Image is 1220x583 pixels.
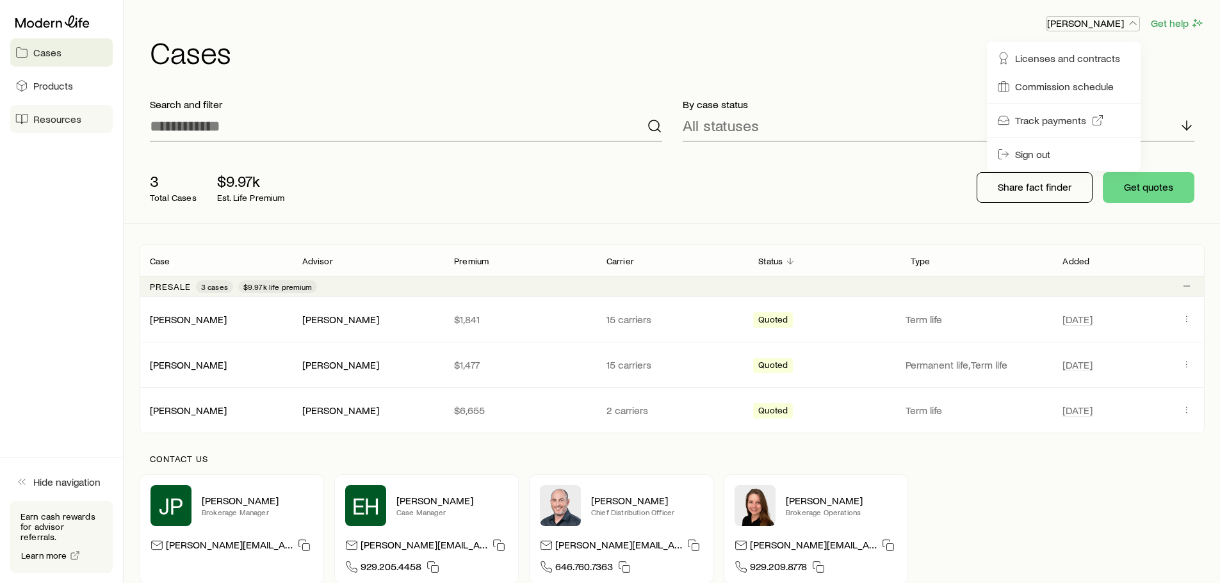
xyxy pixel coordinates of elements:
p: [PERSON_NAME] [786,494,897,507]
p: Premium [454,256,489,266]
p: 3 [150,172,197,190]
span: [DATE] [1062,358,1093,371]
a: [PERSON_NAME] [150,358,227,371]
button: Get quotes [1103,172,1194,203]
span: EH [352,493,380,518]
p: [PERSON_NAME] [1047,17,1139,29]
span: 3 cases [201,282,228,292]
span: [DATE] [1062,313,1093,326]
p: All statuses [683,116,759,134]
span: Commission schedule [1015,80,1114,93]
span: 929.205.4458 [361,560,421,577]
a: Licenses and contracts [992,47,1135,70]
button: Share fact finder [977,172,1093,203]
span: Quoted [758,405,788,419]
span: [DATE] [1062,404,1093,417]
p: Type [911,256,931,266]
a: [PERSON_NAME] [150,404,227,416]
p: $1,477 [454,358,586,371]
span: Licenses and contracts [1015,52,1120,65]
p: Case [150,256,170,266]
span: Cases [33,46,61,59]
p: Brokerage Manager [202,507,313,517]
img: Dan Pierson [540,485,581,526]
img: Ellen Wall [735,485,776,526]
p: [PERSON_NAME][EMAIL_ADDRESS][DOMAIN_NAME] [750,538,877,555]
div: Client cases [140,244,1205,433]
span: 646.760.7363 [555,560,613,577]
p: Advisor [302,256,333,266]
p: [PERSON_NAME] [591,494,703,507]
p: Added [1062,256,1089,266]
p: $1,841 [454,313,586,326]
span: Quoted [758,360,788,373]
p: Carrier [606,256,634,266]
p: Contact us [150,454,1194,464]
div: [PERSON_NAME] [302,358,379,372]
div: [PERSON_NAME] [302,313,379,326]
span: Learn more [21,551,67,560]
p: Brokerage Operations [786,507,897,517]
p: 15 carriers [606,358,738,371]
p: [PERSON_NAME][EMAIL_ADDRESS][DOMAIN_NAME] [555,538,682,555]
button: Hide navigation [10,468,113,496]
p: Status [758,256,783,266]
div: [PERSON_NAME] [302,404,379,417]
span: Track payments [1015,114,1086,127]
p: Case Manager [396,507,508,517]
span: Resources [33,113,81,125]
p: $6,655 [454,404,586,417]
p: Total Cases [150,193,197,203]
p: 2 carriers [606,404,738,417]
div: [PERSON_NAME] [150,313,227,326]
div: Earn cash rewards for advisor referrals.Learn more [10,501,113,573]
p: [PERSON_NAME][EMAIL_ADDRESS][DOMAIN_NAME] [166,538,293,555]
span: Quoted [758,314,788,328]
p: Presale [150,282,191,292]
p: Permanent life, Term life [906,358,1048,371]
button: [PERSON_NAME] [1046,16,1140,31]
p: Est. Life Premium [217,193,285,203]
button: Get help [1150,16,1205,31]
a: Products [10,72,113,100]
h1: Cases [150,36,1205,67]
p: $9.97k [217,172,285,190]
a: [PERSON_NAME] [150,313,227,325]
span: JP [159,493,183,518]
p: [PERSON_NAME] [202,494,313,507]
p: By case status [683,98,1195,111]
button: Sign out [992,143,1135,166]
p: [PERSON_NAME] [396,494,508,507]
p: Chief Distribution Officer [591,507,703,517]
p: 15 carriers [606,313,738,326]
a: Resources [10,105,113,133]
a: Track payments [992,109,1135,132]
span: Products [33,79,73,92]
a: Cases [10,38,113,67]
div: [PERSON_NAME] [150,358,227,372]
span: Sign out [1015,148,1050,161]
span: $9.97k life premium [243,282,312,292]
div: [PERSON_NAME] [150,404,227,417]
span: 929.209.8778 [750,560,807,577]
p: Term life [906,404,1048,417]
p: Search and filter [150,98,662,111]
p: Term life [906,313,1048,326]
a: Commission schedule [992,75,1135,98]
p: Earn cash rewards for advisor referrals. [20,511,102,542]
p: Share fact finder [998,180,1071,193]
span: Hide navigation [33,475,101,488]
p: [PERSON_NAME][EMAIL_ADDRESS][DOMAIN_NAME] [361,538,487,555]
